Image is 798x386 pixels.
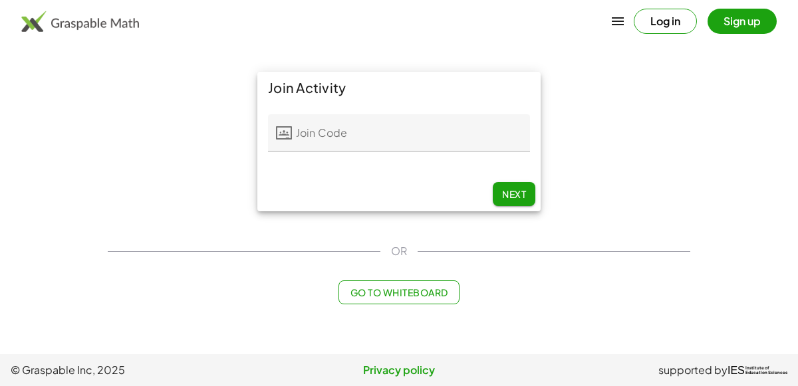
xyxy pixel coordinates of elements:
[269,362,528,378] a: Privacy policy
[391,243,407,259] span: OR
[257,72,541,104] div: Join Activity
[493,182,535,206] button: Next
[745,366,787,375] span: Institute of Education Sciences
[502,188,526,200] span: Next
[634,9,697,34] button: Log in
[708,9,777,34] button: Sign up
[728,364,745,377] span: IES
[11,362,269,378] span: © Graspable Inc, 2025
[728,362,787,378] a: IESInstitute ofEducation Sciences
[658,362,728,378] span: supported by
[338,280,459,304] button: Go to Whiteboard
[350,286,448,298] span: Go to Whiteboard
